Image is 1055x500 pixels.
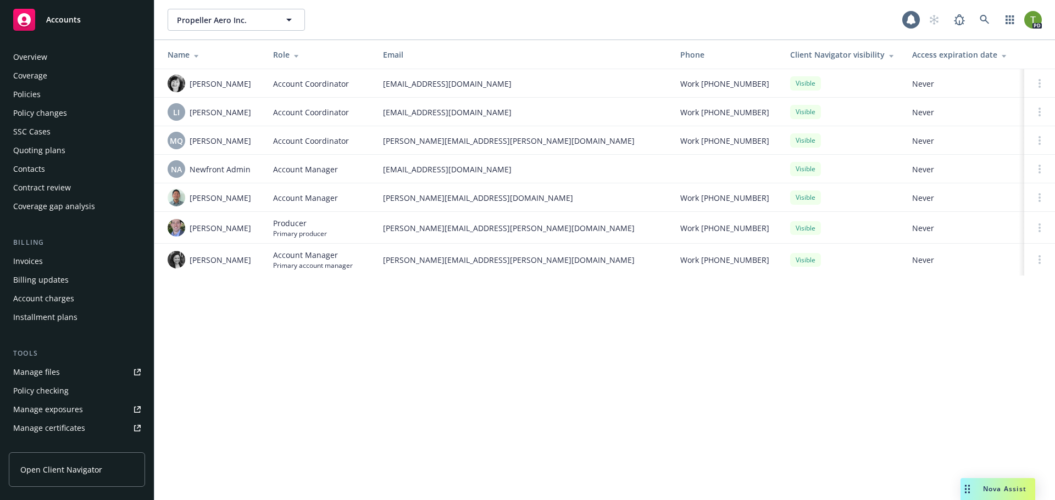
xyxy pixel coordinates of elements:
[9,160,145,178] a: Contacts
[383,192,663,204] span: [PERSON_NAME][EMAIL_ADDRESS][DOMAIN_NAME]
[13,252,43,270] div: Invoices
[912,106,1015,118] span: Never
[790,133,821,147] div: Visible
[273,217,327,229] span: Producer
[790,253,821,267] div: Visible
[9,308,145,326] a: Installment plans
[20,464,102,475] span: Open Client Navigator
[9,438,145,456] a: Manage BORs
[168,219,185,237] img: photo
[790,221,821,235] div: Visible
[912,49,1015,60] div: Access expiration date
[273,192,338,204] span: Account Manager
[13,401,83,418] div: Manage exposures
[1024,11,1042,29] img: photo
[680,135,769,147] span: Work [PHONE_NUMBER]
[912,135,1015,147] span: Never
[190,222,251,234] span: [PERSON_NAME]
[383,49,663,60] div: Email
[13,160,45,178] div: Contacts
[912,164,1015,175] span: Never
[960,478,1035,500] button: Nova Assist
[974,9,996,31] a: Search
[383,135,663,147] span: [PERSON_NAME][EMAIL_ADDRESS][PERSON_NAME][DOMAIN_NAME]
[790,49,895,60] div: Client Navigator visibility
[9,271,145,289] a: Billing updates
[9,290,145,307] a: Account charges
[948,9,970,31] a: Report a Bug
[9,48,145,66] a: Overview
[383,254,663,266] span: [PERSON_NAME][EMAIL_ADDRESS][PERSON_NAME][DOMAIN_NAME]
[190,192,251,204] span: [PERSON_NAME]
[273,249,353,261] span: Account Manager
[13,290,74,307] div: Account charges
[168,189,185,206] img: photo
[912,254,1015,266] span: Never
[790,76,821,90] div: Visible
[680,106,769,118] span: Work [PHONE_NUMBER]
[912,192,1015,204] span: Never
[9,123,145,141] a: SSC Cases
[273,164,338,175] span: Account Manager
[680,49,773,60] div: Phone
[9,363,145,381] a: Manage files
[170,135,183,147] span: MQ
[9,252,145,270] a: Invoices
[13,363,60,381] div: Manage files
[13,271,69,289] div: Billing updates
[168,75,185,92] img: photo
[680,192,769,204] span: Work [PHONE_NUMBER]
[190,135,251,147] span: [PERSON_NAME]
[9,348,145,359] div: Tools
[9,179,145,196] a: Contract review
[9,382,145,400] a: Policy checking
[273,261,353,270] span: Primary account manager
[912,78,1015,89] span: Never
[273,106,349,118] span: Account Coordinator
[13,438,65,456] div: Manage BORs
[273,229,327,238] span: Primary producer
[9,198,145,215] a: Coverage gap analysis
[13,142,65,159] div: Quoting plans
[960,478,974,500] div: Drag to move
[190,78,251,89] span: [PERSON_NAME]
[190,254,251,266] span: [PERSON_NAME]
[9,401,145,418] a: Manage exposures
[168,9,305,31] button: Propeller Aero Inc.
[383,78,663,89] span: [EMAIL_ADDRESS][DOMAIN_NAME]
[190,164,251,175] span: Newfront Admin
[168,49,256,60] div: Name
[383,106,663,118] span: [EMAIL_ADDRESS][DOMAIN_NAME]
[790,105,821,119] div: Visible
[13,419,85,437] div: Manage certificates
[383,222,663,234] span: [PERSON_NAME][EMAIL_ADDRESS][PERSON_NAME][DOMAIN_NAME]
[983,484,1026,493] span: Nova Assist
[680,254,769,266] span: Work [PHONE_NUMBER]
[9,4,145,35] a: Accounts
[13,308,77,326] div: Installment plans
[13,86,41,103] div: Policies
[13,179,71,196] div: Contract review
[273,49,365,60] div: Role
[9,104,145,122] a: Policy changes
[13,198,95,215] div: Coverage gap analysis
[9,142,145,159] a: Quoting plans
[177,14,272,26] span: Propeller Aero Inc.
[9,67,145,85] a: Coverage
[171,164,182,175] span: NA
[13,123,51,141] div: SSC Cases
[9,237,145,248] div: Billing
[13,67,47,85] div: Coverage
[790,162,821,176] div: Visible
[680,78,769,89] span: Work [PHONE_NUMBER]
[383,164,663,175] span: [EMAIL_ADDRESS][DOMAIN_NAME]
[999,9,1021,31] a: Switch app
[13,104,67,122] div: Policy changes
[168,251,185,268] img: photo
[9,419,145,437] a: Manage certificates
[923,9,945,31] a: Start snowing
[13,382,69,400] div: Policy checking
[46,15,81,24] span: Accounts
[790,190,821,204] div: Visible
